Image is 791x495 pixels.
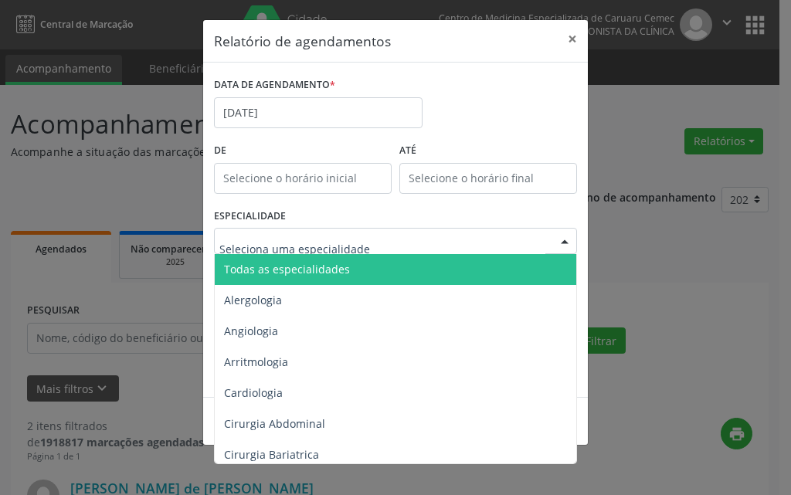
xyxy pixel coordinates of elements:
button: Close [557,20,588,58]
h5: Relatório de agendamentos [214,31,391,51]
span: Cirurgia Bariatrica [224,447,319,462]
input: Selecione o horário final [399,163,577,194]
input: Selecione o horário inicial [214,163,392,194]
input: Seleciona uma especialidade [219,233,545,264]
label: ESPECIALIDADE [214,205,286,229]
label: DATA DE AGENDAMENTO [214,73,335,97]
span: Angiologia [224,324,278,338]
span: Alergologia [224,293,282,307]
label: De [214,139,392,163]
label: ATÉ [399,139,577,163]
span: Todas as especialidades [224,262,350,276]
input: Selecione uma data ou intervalo [214,97,423,128]
span: Cirurgia Abdominal [224,416,325,431]
span: Arritmologia [224,354,288,369]
span: Cardiologia [224,385,283,400]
